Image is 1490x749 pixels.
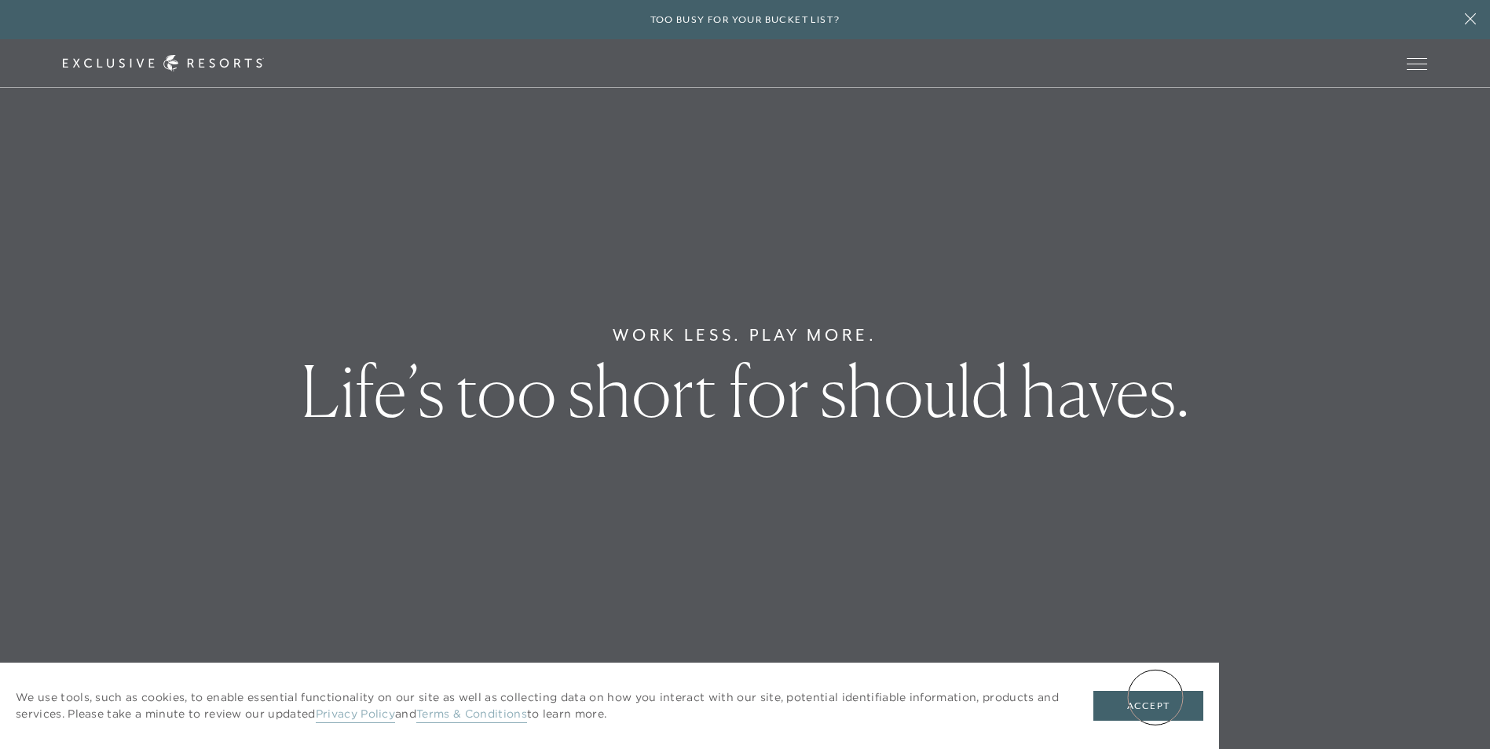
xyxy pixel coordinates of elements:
[1093,691,1203,721] button: Accept
[650,13,840,27] h6: Too busy for your bucket list?
[316,707,395,723] a: Privacy Policy
[613,323,877,348] h6: Work Less. Play More.
[301,356,1190,426] h1: Life’s too short for should haves.
[1407,58,1427,69] button: Open navigation
[416,707,527,723] a: Terms & Conditions
[16,689,1062,722] p: We use tools, such as cookies, to enable essential functionality on our site as well as collectin...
